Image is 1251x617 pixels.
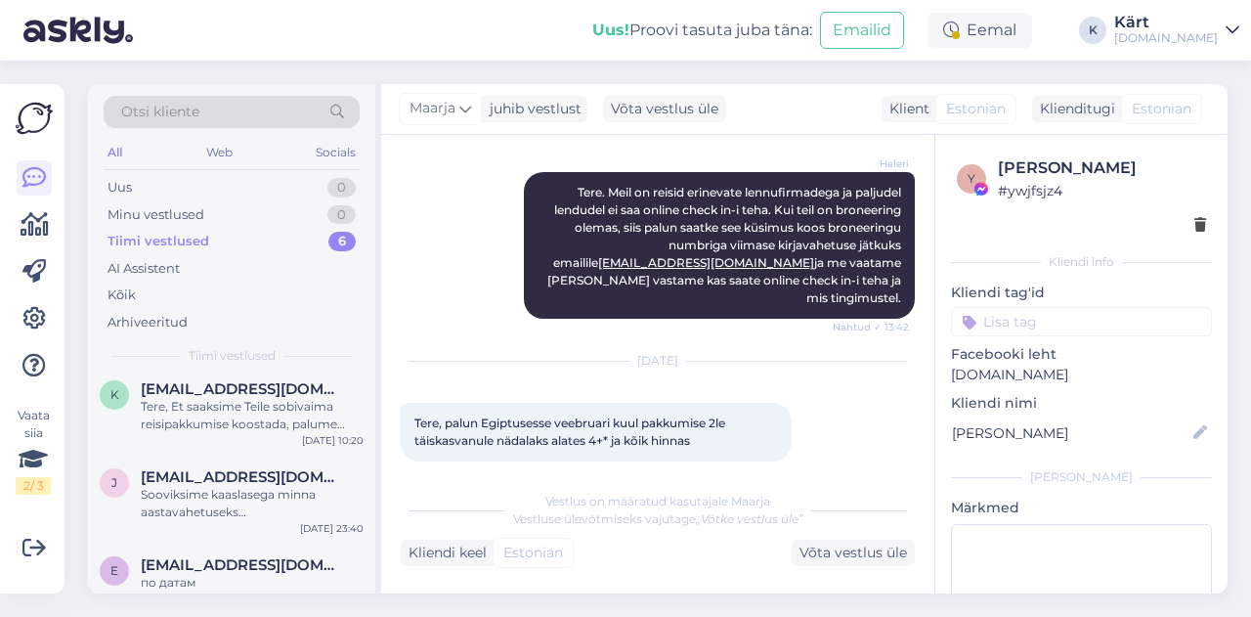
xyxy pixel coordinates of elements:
div: [PERSON_NAME] [998,156,1206,180]
div: Tiimi vestlused [108,232,209,251]
div: # ywjfsjz4 [998,180,1206,201]
div: Tere, Et saaksime Teile sobivaima reisipakkumise koostada, palume täpsustada veel mõned detailid:... [141,398,364,433]
button: Emailid [820,12,904,49]
span: 10:58 [407,463,480,477]
div: Proovi tasuta juba täna: [592,19,812,42]
div: juhib vestlust [482,99,582,119]
div: AI Assistent [108,259,180,279]
div: [DATE] 10:20 [302,433,364,448]
span: Vestlus on määratud kasutajale Maarja [545,494,770,508]
div: [PERSON_NAME] [951,468,1212,486]
span: jarvsooelis@gmail.com [141,468,344,486]
div: по датам [141,574,364,592]
i: „Võtke vestlus üle” [696,511,803,526]
div: [DATE] [401,352,915,370]
span: Vestluse ülevõtmiseks vajutage [513,511,803,526]
span: Tere, palun Egiptusesse veebruari kuul pakkumise 2le täiskasvanule nädalaks alates 4+* ja kõik hi... [414,416,728,448]
span: Otsi kliente [121,102,199,122]
div: Minu vestlused [108,205,204,225]
div: 2 / 3 [16,477,51,495]
span: EvgeniyaEseniya2018@gmail.com [141,556,344,574]
span: Tiimi vestlused [189,347,276,365]
p: Kliendi tag'id [951,283,1212,303]
div: Võta vestlus üle [603,96,726,122]
div: K [1079,17,1106,44]
div: Sooviksime kaaslasega minna aastavahetuseks [GEOGRAPHIC_DATA], kas on võimalus [PERSON_NAME] pake... [141,486,364,521]
div: [DATE] 23:40 [300,521,364,536]
span: Heleri [836,156,909,171]
div: Klienditugi [1032,99,1115,119]
span: y [968,171,975,186]
div: Socials [312,140,360,165]
a: Kärt[DOMAIN_NAME] [1114,15,1239,46]
input: Lisa nimi [952,422,1189,444]
p: Kliendi nimi [951,393,1212,414]
span: katlinilja@gmail.com [141,380,344,398]
div: Uus [108,178,132,198]
p: [DOMAIN_NAME] [951,365,1212,385]
p: Facebooki leht [951,344,1212,365]
b: Uus! [592,21,629,39]
p: Märkmed [951,498,1212,518]
div: Klient [882,99,929,119]
div: Vaata siia [16,407,51,495]
div: All [104,140,126,165]
img: Askly Logo [16,100,53,137]
span: Nähtud ✓ 13:42 [833,320,909,334]
input: Lisa tag [951,307,1212,336]
div: Võta vestlus üle [792,540,915,566]
a: [EMAIL_ADDRESS][DOMAIN_NAME] [598,255,814,270]
div: [DOMAIN_NAME] [1114,30,1218,46]
span: Estonian [503,543,563,563]
span: Estonian [1132,99,1191,119]
div: 0 [327,205,356,225]
span: E [110,563,118,578]
span: Maarja [410,98,455,119]
div: 0 [327,178,356,198]
div: Kõik [108,286,136,305]
span: Estonian [946,99,1006,119]
div: 6 [328,232,356,251]
span: k [110,387,119,402]
div: [DATE] 14:26 [303,592,364,606]
div: Kliendi keel [401,543,487,563]
span: j [111,475,117,490]
div: Web [202,140,237,165]
span: Tere. Meil on reisid erinevate lennufirmadega ja paljudel lendudel ei saa online check in-i teha.... [547,185,904,305]
div: Eemal [927,13,1032,48]
div: Kliendi info [951,253,1212,271]
div: Arhiveeritud [108,313,188,332]
div: Kärt [1114,15,1218,30]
